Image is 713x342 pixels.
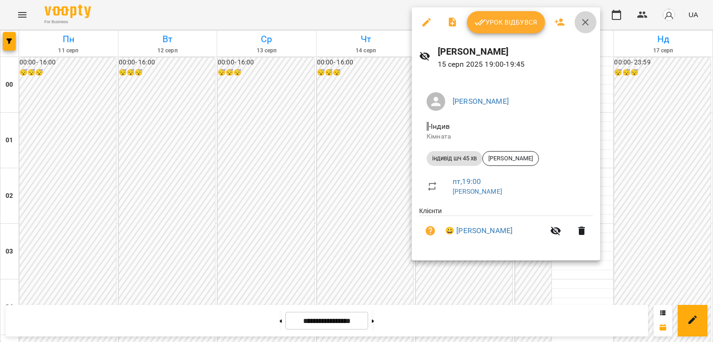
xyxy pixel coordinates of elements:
h6: [PERSON_NAME] [438,44,593,59]
a: [PERSON_NAME] [453,97,509,106]
ul: Клієнти [419,206,593,249]
span: Урок відбувся [474,17,538,28]
span: - Індив [427,122,452,131]
button: Урок відбувся [467,11,545,33]
a: 😀 [PERSON_NAME] [445,225,512,236]
p: Кімната [427,132,585,141]
a: [PERSON_NAME] [453,188,502,195]
div: [PERSON_NAME] [482,151,539,166]
a: пт , 19:00 [453,177,481,186]
span: індивід шч 45 хв [427,154,482,163]
button: Візит ще не сплачено. Додати оплату? [419,220,441,242]
p: 15 серп 2025 19:00 - 19:45 [438,59,593,70]
span: [PERSON_NAME] [483,154,538,163]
